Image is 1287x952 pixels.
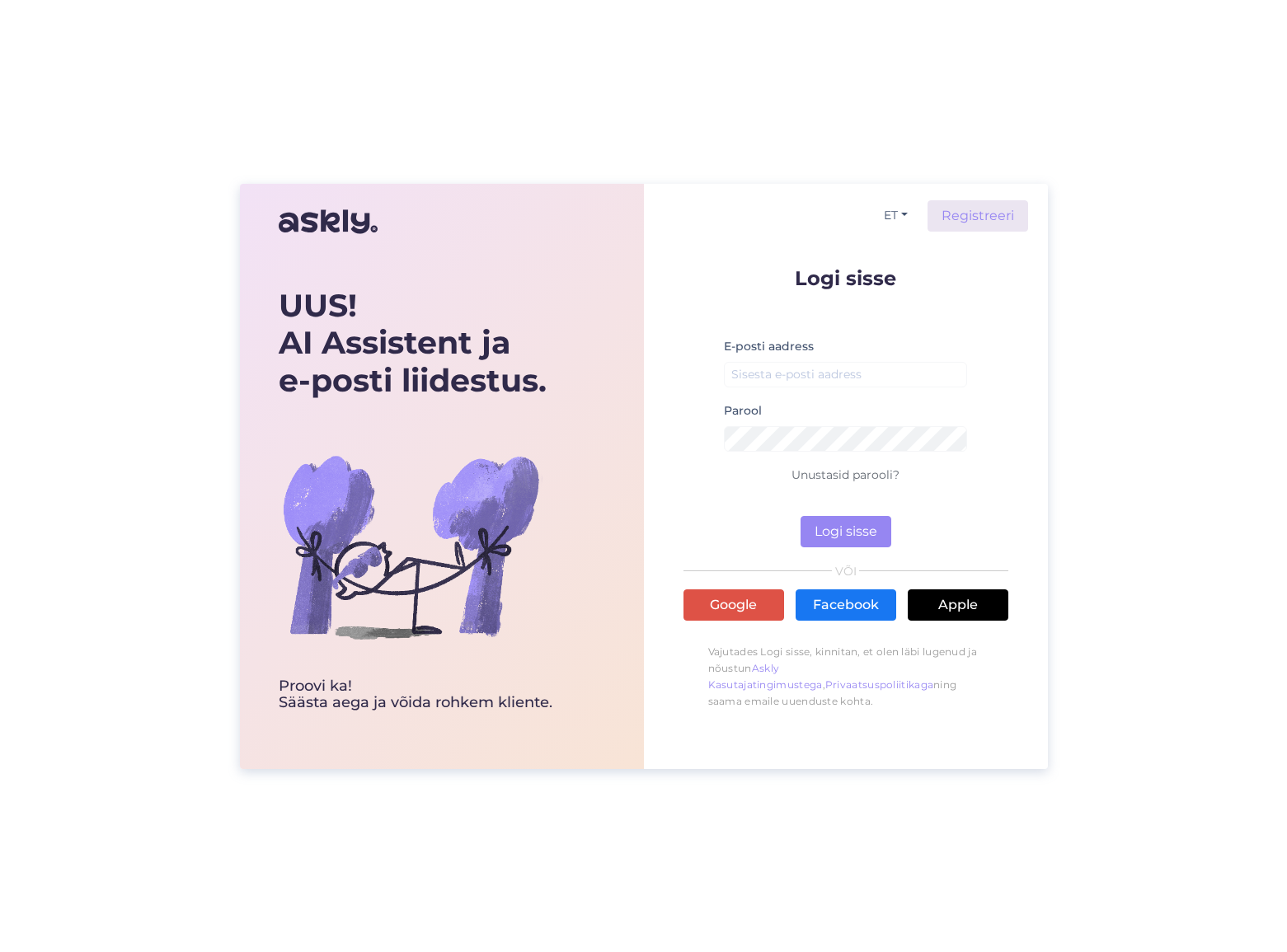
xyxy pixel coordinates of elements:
a: Registreeri [928,200,1028,232]
a: Unustasid parooli? [791,467,899,482]
span: VÕI [832,565,859,577]
button: Logi sisse [801,516,891,547]
div: UUS! AI Assistent ja e-posti liidestus. [279,287,552,400]
a: Google [683,589,784,621]
input: Sisesta e-posti aadress [724,362,968,387]
a: Facebook [796,589,896,621]
button: ET [877,204,914,227]
img: bg-askly [279,415,543,678]
label: Parool [724,402,762,420]
label: E-posti aadress [724,338,814,355]
a: Privaatsuspoliitikaga [825,678,933,691]
p: Logi sisse [683,268,1008,288]
p: Vajutades Logi sisse, kinnitan, et olen läbi lugenud ja nõustun , ning saama emaile uuenduste kohta. [683,635,1008,718]
a: Askly Kasutajatingimustega [708,662,823,691]
img: Askly [279,202,378,242]
a: Apple [908,589,1008,621]
div: Proovi ka! Säästa aega ja võida rohkem kliente. [279,678,552,711]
